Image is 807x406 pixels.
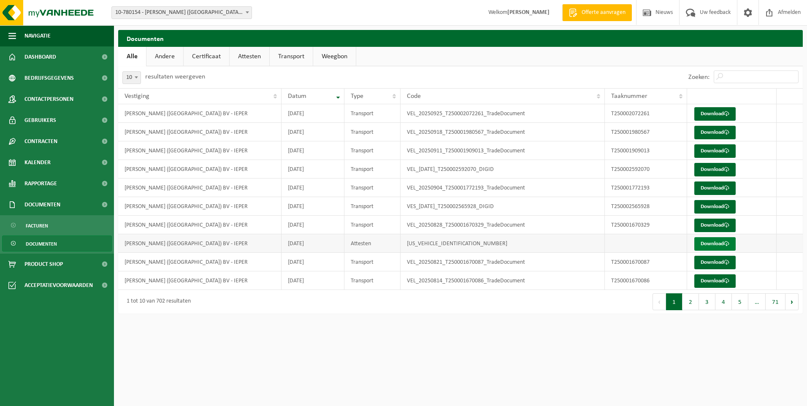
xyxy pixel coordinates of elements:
[2,235,112,252] a: Documenten
[694,219,736,232] a: Download
[282,253,344,271] td: [DATE]
[122,294,191,309] div: 1 tot 10 van 702 resultaten
[282,160,344,179] td: [DATE]
[682,293,699,310] button: 2
[24,194,60,215] span: Documenten
[24,152,51,173] span: Kalender
[694,274,736,288] a: Download
[605,179,688,197] td: T250001772193
[605,160,688,179] td: T250002592070
[715,293,732,310] button: 4
[605,123,688,141] td: T250001980567
[122,71,141,84] span: 10
[401,179,605,197] td: VEL_20250904_T250001772193_TradeDocument
[605,141,688,160] td: T250001909013
[125,93,149,100] span: Vestiging
[118,253,282,271] td: [PERSON_NAME] ([GEOGRAPHIC_DATA]) BV - IEPER
[24,68,74,89] span: Bedrijfsgegevens
[694,200,736,214] a: Download
[344,234,400,253] td: Attesten
[2,217,112,233] a: Facturen
[26,218,48,234] span: Facturen
[344,160,400,179] td: Transport
[694,181,736,195] a: Download
[694,237,736,251] a: Download
[605,216,688,234] td: T250001670329
[344,141,400,160] td: Transport
[123,72,141,84] span: 10
[288,93,306,100] span: Datum
[344,271,400,290] td: Transport
[748,293,766,310] span: …
[766,293,785,310] button: 71
[24,46,56,68] span: Dashboard
[24,110,56,131] span: Gebruikers
[699,293,715,310] button: 3
[118,197,282,216] td: [PERSON_NAME] ([GEOGRAPHIC_DATA]) BV - IEPER
[26,236,57,252] span: Documenten
[118,30,803,46] h2: Documenten
[282,104,344,123] td: [DATE]
[344,253,400,271] td: Transport
[507,9,550,16] strong: [PERSON_NAME]
[282,179,344,197] td: [DATE]
[282,197,344,216] td: [DATE]
[401,253,605,271] td: VEL_20250821_T250001670087_TradeDocument
[230,47,269,66] a: Attesten
[785,293,799,310] button: Next
[270,47,313,66] a: Transport
[401,234,605,253] td: [US_VEHICLE_IDENTIFICATION_NUMBER]
[24,275,93,296] span: Acceptatievoorwaarden
[145,73,205,80] label: resultaten weergeven
[24,254,63,275] span: Product Shop
[24,25,51,46] span: Navigatie
[118,160,282,179] td: [PERSON_NAME] ([GEOGRAPHIC_DATA]) BV - IEPER
[401,160,605,179] td: VEL_[DATE]_T250002592070_DIGID
[401,123,605,141] td: VEL_20250918_T250001980567_TradeDocument
[111,6,252,19] span: 10-780154 - ROYAL SANDERS (BELGIUM) BV - IEPER
[401,271,605,290] td: VEL_20250814_T250001670086_TradeDocument
[688,74,710,81] label: Zoeken:
[344,179,400,197] td: Transport
[694,144,736,158] a: Download
[694,256,736,269] a: Download
[112,7,252,19] span: 10-780154 - ROYAL SANDERS (BELGIUM) BV - IEPER
[605,104,688,123] td: T250002072261
[118,141,282,160] td: [PERSON_NAME] ([GEOGRAPHIC_DATA]) BV - IEPER
[694,163,736,176] a: Download
[282,234,344,253] td: [DATE]
[401,216,605,234] td: VEL_20250828_T250001670329_TradeDocument
[344,104,400,123] td: Transport
[732,293,748,310] button: 5
[344,197,400,216] td: Transport
[344,123,400,141] td: Transport
[282,141,344,160] td: [DATE]
[118,104,282,123] td: [PERSON_NAME] ([GEOGRAPHIC_DATA]) BV - IEPER
[653,293,666,310] button: Previous
[146,47,183,66] a: Andere
[694,126,736,139] a: Download
[118,216,282,234] td: [PERSON_NAME] ([GEOGRAPHIC_DATA]) BV - IEPER
[407,93,421,100] span: Code
[313,47,356,66] a: Weegbon
[694,107,736,121] a: Download
[344,216,400,234] td: Transport
[24,173,57,194] span: Rapportage
[118,179,282,197] td: [PERSON_NAME] ([GEOGRAPHIC_DATA]) BV - IEPER
[580,8,628,17] span: Offerte aanvragen
[605,197,688,216] td: T250002565928
[24,131,57,152] span: Contracten
[605,271,688,290] td: T250001670086
[24,89,73,110] span: Contactpersonen
[611,93,647,100] span: Taaknummer
[605,253,688,271] td: T250001670087
[282,216,344,234] td: [DATE]
[666,293,682,310] button: 1
[184,47,229,66] a: Certificaat
[401,197,605,216] td: VES_[DATE]_T250002565928_DIGID
[118,123,282,141] td: [PERSON_NAME] ([GEOGRAPHIC_DATA]) BV - IEPER
[118,47,146,66] a: Alle
[282,123,344,141] td: [DATE]
[282,271,344,290] td: [DATE]
[351,93,363,100] span: Type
